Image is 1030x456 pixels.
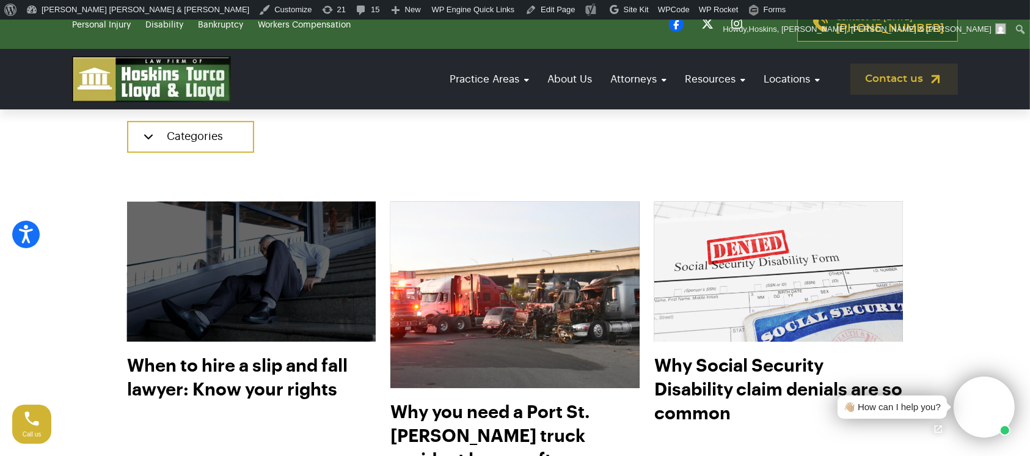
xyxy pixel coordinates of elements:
a: Bankruptcy [198,21,243,29]
a: Disability [145,21,183,29]
a: Practice Areas [444,62,535,97]
span: Call us [23,431,42,438]
a: Workers Compensation [258,21,351,29]
a: Attorneys [604,62,673,97]
img: Florida slip and fall lawyers [115,195,389,349]
img: logo [72,56,231,102]
img: Denied Social Security Disability [654,202,903,342]
a: Contact us [850,64,958,95]
a: Open chat [926,416,951,442]
a: Personal Injury [72,21,131,29]
a: Howdy, [718,20,1011,39]
a: Resources [679,62,751,97]
span: Hoskins, [PERSON_NAME], [PERSON_NAME] & [PERSON_NAME] [749,24,992,34]
span: Site Kit [624,5,649,14]
div: 👋🏼 How can I help you? [844,400,941,414]
span: Categories [167,131,224,142]
a: About Us [541,62,598,97]
a: Locations [758,62,826,97]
